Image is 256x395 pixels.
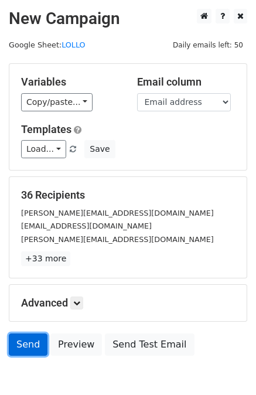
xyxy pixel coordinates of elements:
[50,333,102,356] a: Preview
[9,40,86,49] small: Google Sheet:
[62,40,85,49] a: LOLLO
[21,140,66,158] a: Load...
[197,339,256,395] iframe: Chat Widget
[21,209,214,217] small: [PERSON_NAME][EMAIL_ADDRESS][DOMAIN_NAME]
[21,93,93,111] a: Copy/paste...
[21,222,152,230] small: [EMAIL_ADDRESS][DOMAIN_NAME]
[9,333,47,356] a: Send
[21,76,120,88] h5: Variables
[21,235,214,244] small: [PERSON_NAME][EMAIL_ADDRESS][DOMAIN_NAME]
[169,40,247,49] a: Daily emails left: 50
[9,9,247,29] h2: New Campaign
[169,39,247,52] span: Daily emails left: 50
[84,140,115,158] button: Save
[105,333,194,356] a: Send Test Email
[197,339,256,395] div: Widget chat
[21,251,70,266] a: +33 more
[21,297,235,309] h5: Advanced
[21,189,235,202] h5: 36 Recipients
[21,123,71,135] a: Templates
[137,76,235,88] h5: Email column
